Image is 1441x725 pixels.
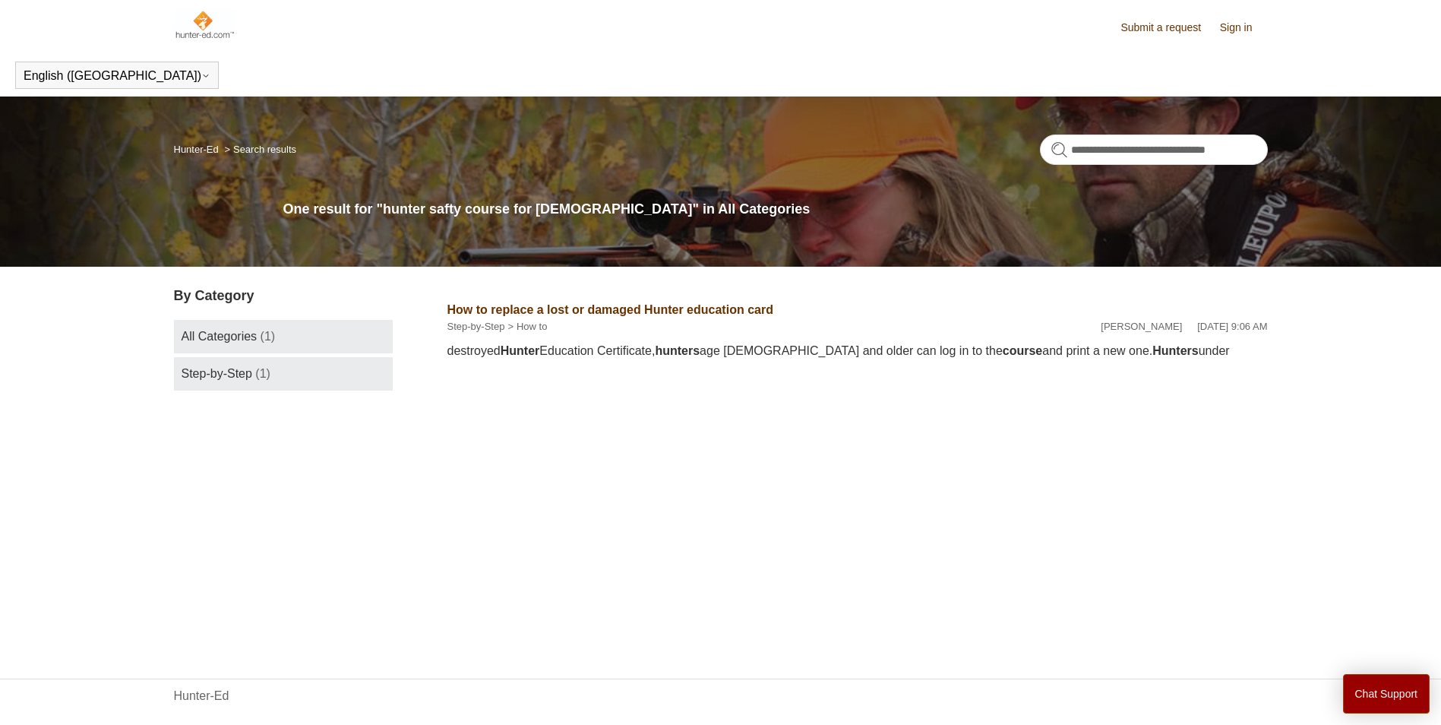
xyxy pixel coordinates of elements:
span: Step-by-Step [182,367,252,380]
button: Chat Support [1343,674,1430,714]
a: Step-by-Step [447,321,505,332]
em: Hunters [1152,344,1198,357]
button: English ([GEOGRAPHIC_DATA]) [24,69,210,83]
span: (1) [261,330,276,343]
div: destroyed Education Certificate, age [DEMOGRAPHIC_DATA] and older can log in to the and print a n... [447,342,1268,360]
li: [PERSON_NAME] [1101,319,1182,334]
input: Search [1040,135,1268,165]
em: Hunter [501,344,540,357]
a: How to [517,321,547,332]
a: Sign in [1220,20,1268,36]
span: (1) [255,367,270,380]
li: How to [504,319,547,334]
h1: One result for "hunter safty course for [DEMOGRAPHIC_DATA]" in All Categories [283,199,1268,220]
li: Hunter-Ed [174,144,222,155]
h3: By Category [174,286,393,306]
a: All Categories (1) [174,320,393,353]
a: Step-by-Step (1) [174,357,393,391]
a: Hunter-Ed [174,144,219,155]
img: Hunter-Ed Help Center home page [174,9,235,40]
a: Submit a request [1120,20,1216,36]
span: All Categories [182,330,258,343]
li: Step-by-Step [447,319,505,334]
em: course [1003,344,1042,357]
a: How to replace a lost or damaged Hunter education card [447,303,773,316]
time: 07/28/2022, 09:06 [1197,321,1267,332]
li: Search results [221,144,296,155]
a: Hunter-Ed [174,687,229,705]
em: hunters [655,344,700,357]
